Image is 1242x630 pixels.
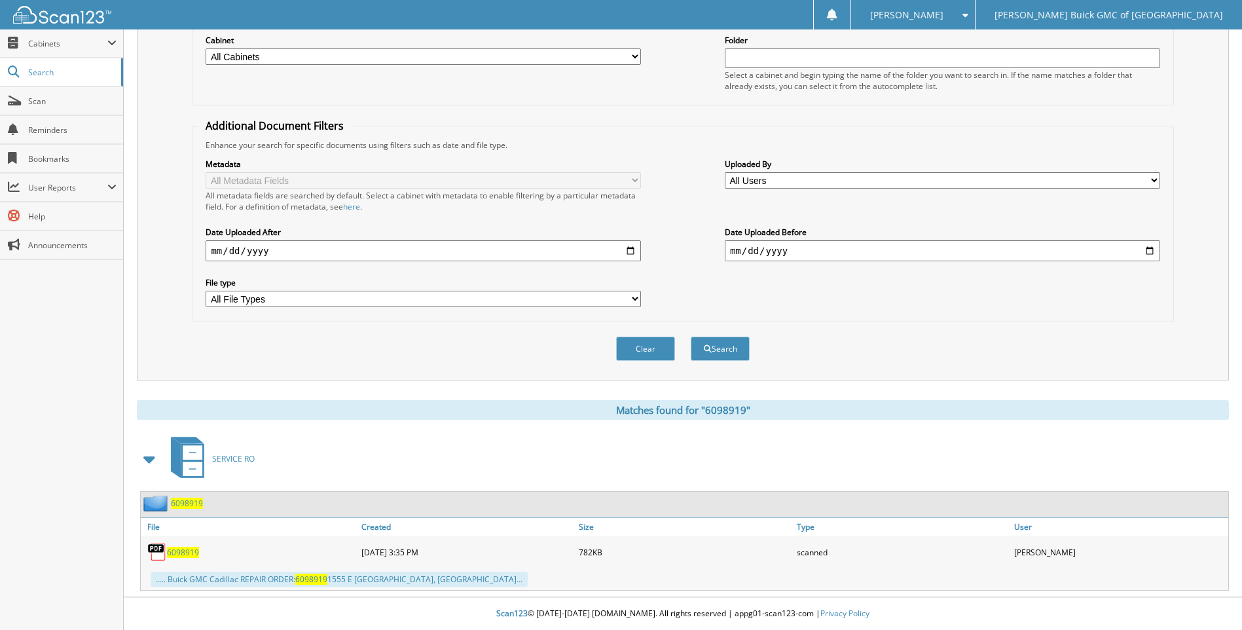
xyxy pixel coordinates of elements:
a: here [343,201,360,212]
span: Bookmarks [28,153,117,164]
a: File [141,518,358,536]
legend: Additional Document Filters [199,119,350,133]
div: All metadata fields are searched by default. Select a cabinet with metadata to enable filtering b... [206,190,641,212]
span: Search [28,67,115,78]
div: ..... Buick GMC Cadillac REPAIR ORDER: 1555 E [GEOGRAPHIC_DATA], [GEOGRAPHIC_DATA]... [151,572,528,587]
label: File type [206,277,641,288]
div: 782KB [575,539,793,565]
div: Matches found for "6098919" [137,400,1229,420]
span: Cabinets [28,38,107,49]
img: folder2.png [143,495,171,511]
span: [PERSON_NAME] Buick GMC of [GEOGRAPHIC_DATA] [995,11,1223,19]
label: Uploaded By [725,158,1160,170]
label: Date Uploaded Before [725,227,1160,238]
img: scan123-logo-white.svg [13,6,111,24]
a: 6098919 [167,547,199,558]
a: 6098919 [171,498,203,509]
label: Cabinet [206,35,641,46]
span: Scan [28,96,117,107]
label: Date Uploaded After [206,227,641,238]
div: Select a cabinet and begin typing the name of the folder you want to search in. If the name match... [725,69,1160,92]
a: User [1011,518,1228,536]
div: [PERSON_NAME] [1011,539,1228,565]
div: © [DATE]-[DATE] [DOMAIN_NAME]. All rights reserved | appg01-scan123-com | [124,598,1242,630]
span: Scan123 [496,608,528,619]
input: start [206,240,641,261]
span: SERVICE RO [212,453,255,464]
iframe: Chat Widget [1177,567,1242,630]
div: scanned [794,539,1011,565]
span: Help [28,211,117,222]
button: Search [691,337,750,361]
input: end [725,240,1160,261]
a: SERVICE RO [163,433,255,485]
span: [PERSON_NAME] [870,11,943,19]
a: Privacy Policy [820,608,869,619]
a: Type [794,518,1011,536]
label: Folder [725,35,1160,46]
button: Clear [616,337,675,361]
span: User Reports [28,182,107,193]
label: Metadata [206,158,641,170]
a: Size [575,518,793,536]
a: Created [358,518,575,536]
div: [DATE] 3:35 PM [358,539,575,565]
span: 6098919 [295,574,327,585]
span: Announcements [28,240,117,251]
span: Reminders [28,124,117,136]
div: Enhance your search for specific documents using filters such as date and file type. [199,139,1166,151]
img: PDF.png [147,542,167,562]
